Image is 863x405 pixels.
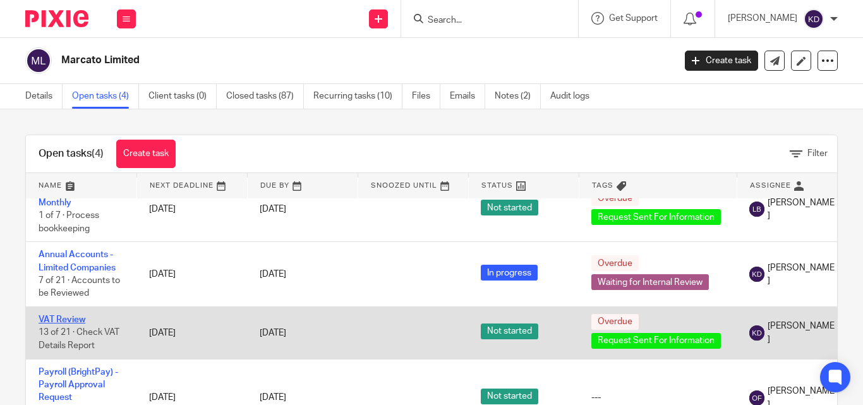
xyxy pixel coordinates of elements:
[25,10,88,27] img: Pixie
[136,177,247,242] td: [DATE]
[591,314,639,330] span: Overdue
[25,84,63,109] a: Details
[749,325,764,341] img: svg%3E
[728,12,797,25] p: [PERSON_NAME]
[768,320,835,346] span: [PERSON_NAME]
[685,51,758,71] a: Create task
[591,209,721,225] span: Request Sent For Information
[495,84,541,109] a: Notes (2)
[481,200,538,215] span: Not started
[61,54,545,67] h2: Marcato Limited
[481,182,513,189] span: Status
[371,182,437,189] span: Snoozed Until
[804,9,824,29] img: svg%3E
[550,84,599,109] a: Audit logs
[807,149,828,158] span: Filter
[450,84,485,109] a: Emails
[313,84,402,109] a: Recurring tasks (10)
[72,84,139,109] a: Open tasks (4)
[136,307,247,359] td: [DATE]
[39,368,118,402] a: Payroll (BrightPay) - Payroll Approval Request
[768,196,835,222] span: [PERSON_NAME]
[609,14,658,23] span: Get Support
[591,255,639,271] span: Overdue
[260,394,286,402] span: [DATE]
[39,276,120,298] span: 7 of 21 · Accounts to be Reviewed
[39,250,116,272] a: Annual Accounts - Limited Companies
[226,84,304,109] a: Closed tasks (87)
[481,265,538,281] span: In progress
[136,242,247,307] td: [DATE]
[481,389,538,404] span: Not started
[25,47,52,74] img: svg%3E
[768,262,835,287] span: [PERSON_NAME]
[39,211,99,233] span: 1 of 7 · Process bookkeeping
[148,84,217,109] a: Client tasks (0)
[749,202,764,217] img: svg%3E
[39,186,97,207] a: Bookkeeping - Monthly
[591,333,721,349] span: Request Sent For Information
[592,182,613,189] span: Tags
[591,391,724,404] div: ---
[412,84,440,109] a: Files
[92,148,104,159] span: (4)
[260,329,286,337] span: [DATE]
[481,323,538,339] span: Not started
[116,140,176,168] a: Create task
[260,205,286,214] span: [DATE]
[591,274,709,290] span: Waiting for Internal Review
[749,267,764,282] img: svg%3E
[260,270,286,279] span: [DATE]
[39,147,104,160] h1: Open tasks
[39,329,119,351] span: 13 of 21 · Check VAT Details Report
[426,15,540,27] input: Search
[39,315,85,324] a: VAT Review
